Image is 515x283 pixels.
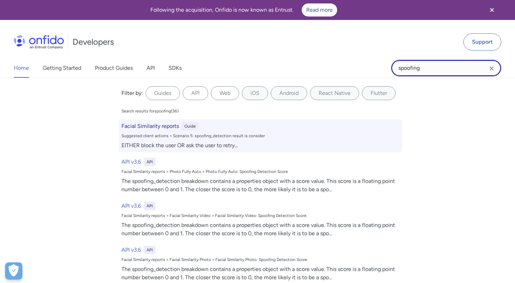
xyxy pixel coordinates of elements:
label: iOS [242,86,268,100]
a: API v3.6APIFacial Similarity reports > Facial Similarity Video > Facial Similarity Video: Spoofin... [119,199,402,240]
img: Onfido Logo [14,35,64,49]
h6: Facial Similarity reports [121,122,179,130]
h6: API v3.6 [121,202,141,210]
svg: Close banner [488,6,496,14]
a: Read more [302,3,337,17]
div: The spoofing_detection breakdown contains a properties object with a score value. This score is a... [121,221,399,238]
a: API v3.6APIFacial Similarity reports > Photo Fully Auto > Photo Fully Auto: Spoofing Detection Sc... [119,155,402,196]
a: Support [463,33,501,51]
label: Android [271,86,307,100]
h6: API v3.6 [121,246,141,254]
h6: API v3.6 [121,158,141,166]
h1: Developers [73,36,114,47]
div: Guide [182,122,199,130]
a: SDKs [169,58,182,78]
button: Close banner [479,1,505,19]
a: Product Guides [95,58,133,78]
div: Facial Similarity reports > Facial Similarity Video > Facial Similarity Video: Spoofing Detection... [121,213,399,218]
div: Suggested client actions > Scenario 5: spoofing_detection result is consider [121,133,399,139]
div: The spoofing_detection breakdown contains a properties object with a score value. This score is a... [121,265,399,282]
div: Facial Similarity reports > Photo Fully Auto > Photo Fully Auto: Spoofing Detection Score [121,169,399,174]
label: Web [211,86,239,100]
div: Search results for spoofing ( 36 ) [121,108,179,114]
a: Facial Similarity reportsGuideSuggested client actions > Scenario 5: spoofing_detection result is... [119,119,402,152]
div: The spoofing_detection breakdown contains a properties object with a score value. This score is a... [121,177,399,194]
button: Open Preferences [5,262,22,280]
input: Onfido search input field [391,60,501,76]
div: EITHER block the user OR ask the user to retry ... [121,141,399,150]
svg: Clear search field button [487,64,496,73]
label: Guides [146,86,180,100]
a: Home [14,58,29,78]
div: API [144,202,155,210]
div: Cookie Preferences [5,262,22,280]
div: API [144,158,155,166]
label: Flutter [362,86,396,100]
div: API [144,246,155,254]
a: Getting Started [43,58,81,78]
label: API [183,86,208,100]
div: Filter by: [121,89,143,97]
a: API [147,58,155,78]
label: React Native [310,86,359,100]
div: Facial Similarity reports > Facial Similarity Photo > Facial Similarity Photo: Spoofing Detection... [121,257,399,262]
div: Following the acquisition, Onfido is now known as Entrust. [8,3,479,17]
